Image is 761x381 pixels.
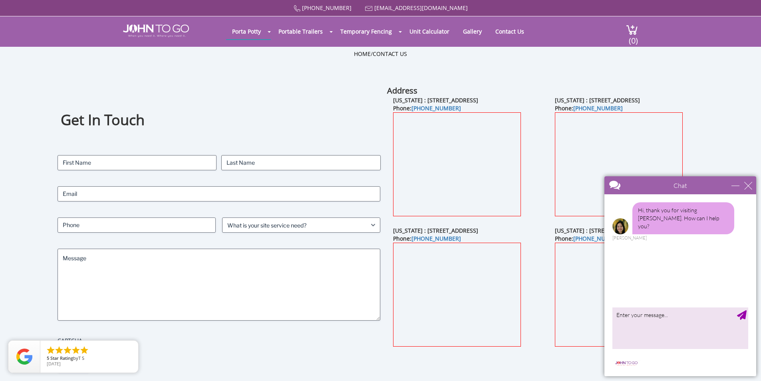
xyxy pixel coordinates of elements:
a: [PHONE_NUMBER] [302,4,352,12]
a: [PHONE_NUMBER] [573,235,623,242]
li:  [63,345,72,355]
a: Contact Us [489,24,530,39]
a: [PHONE_NUMBER] [411,104,461,112]
a: Gallery [457,24,488,39]
span: [DATE] [47,361,61,367]
input: Phone [58,217,216,233]
span: 5 [47,355,49,361]
input: First Name [58,155,217,170]
a: Unit Calculator [403,24,455,39]
span: (0) [628,29,638,46]
b: Phone: [555,235,623,242]
ul: / [354,50,407,58]
h1: Get In Touch [61,110,377,130]
span: T S [78,355,84,361]
a: Portable Trailers [272,24,329,39]
b: [US_STATE] : [STREET_ADDRESS] [393,96,478,104]
img: Call [294,5,300,12]
b: Phone: [555,104,623,112]
b: Phone: [393,235,461,242]
a: [PHONE_NUMBER] [573,104,623,112]
a: Porta Potty [226,24,267,39]
a: [PHONE_NUMBER] [411,235,461,242]
input: Last Name [221,155,380,170]
input: Email [58,186,381,201]
img: cart a [626,24,638,35]
b: [US_STATE] : [STREET_ADDRESS][US_STATE] [555,227,670,234]
label: CAPTCHA [58,337,381,345]
b: [US_STATE] : [STREET_ADDRESS] [393,227,478,234]
img: Mail [365,6,373,11]
b: Phone: [393,104,461,112]
img: Review Rating [16,349,32,365]
li:  [54,345,64,355]
li:  [71,345,81,355]
li:  [46,345,56,355]
b: [US_STATE] : [STREET_ADDRESS] [555,96,640,104]
img: JOHN to go [123,24,189,37]
a: Contact Us [373,50,407,58]
a: Temporary Fencing [334,24,398,39]
a: Home [354,50,371,58]
li:  [79,345,89,355]
a: [EMAIL_ADDRESS][DOMAIN_NAME] [374,4,468,12]
span: by [47,356,132,361]
iframe: Live Chat Box [600,172,761,381]
b: Address [387,85,417,96]
span: Star Rating [50,355,73,361]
